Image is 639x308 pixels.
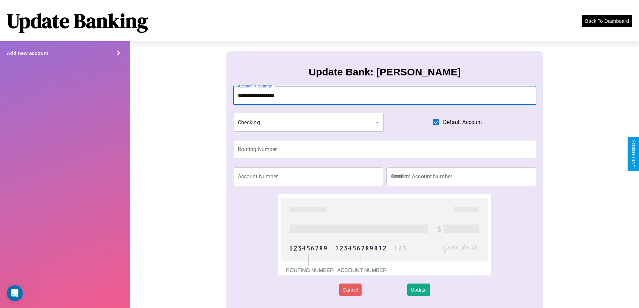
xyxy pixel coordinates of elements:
h4: Add new account [7,50,48,56]
button: Update [407,284,430,296]
h1: Update Banking [7,7,148,35]
h3: Update Bank: [PERSON_NAME] [309,66,461,78]
div: Checking [233,113,384,132]
button: Back To Dashboard [582,15,632,27]
label: Account Nickname [238,83,272,89]
button: Cancel [339,284,362,296]
span: Default Account [443,118,482,126]
img: check [278,194,491,275]
iframe: Intercom live chat [7,285,23,301]
div: Give Feedback [631,140,636,168]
